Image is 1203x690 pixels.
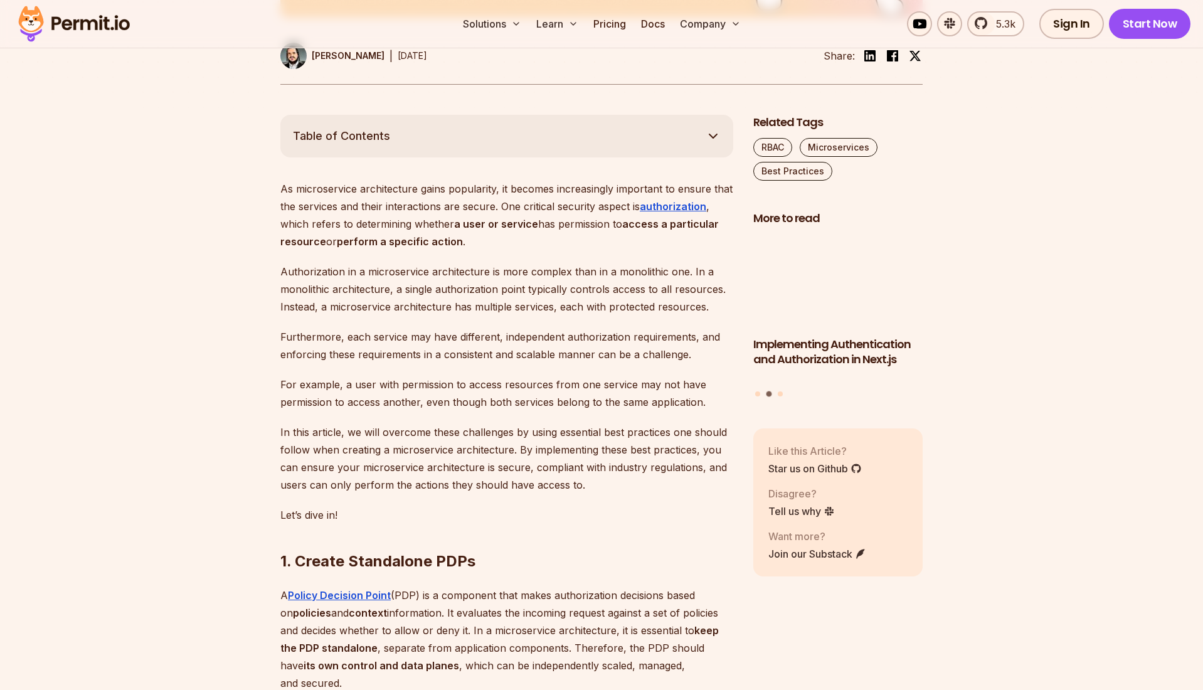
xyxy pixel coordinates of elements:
[753,234,923,383] li: 2 of 3
[753,211,923,226] h2: More to read
[909,50,921,62] img: twitter
[312,50,384,62] p: [PERSON_NAME]
[753,138,792,157] a: RBAC
[753,115,923,130] h2: Related Tags
[800,138,877,157] a: Microservices
[304,659,459,672] strong: its own control and data planes
[588,11,631,36] a: Pricing
[753,337,923,368] h3: Implementing Authentication and Authorization in Next.js
[824,48,855,63] li: Share:
[280,501,733,571] h2: 1. Create Standalone PDPs
[766,391,772,396] button: Go to slide 2
[768,529,866,544] p: Want more?
[293,127,390,145] span: Table of Contents
[280,115,733,157] button: Table of Contents
[862,48,877,63] img: linkedin
[885,48,900,63] img: facebook
[293,607,331,619] strong: policies
[458,11,526,36] button: Solutions
[753,162,832,181] a: Best Practices
[13,3,135,45] img: Permit logo
[280,423,733,494] p: In this article, we will overcome these challenges by using essential best practices one should f...
[768,546,866,561] a: Join our Substack
[390,48,393,63] div: |
[280,43,384,69] a: [PERSON_NAME]
[640,200,706,213] a: authorization
[988,16,1015,31] span: 5.3k
[280,506,733,524] p: Let’s dive in!
[778,391,783,396] button: Go to slide 3
[753,234,923,329] img: Implementing Authentication and Authorization in Next.js
[1039,9,1104,39] a: Sign In
[349,607,387,619] strong: context
[280,263,733,316] p: Authorization in a microservice architecture is more complex than in a monolithic one. In a monol...
[280,376,733,411] p: For example, a user with permission to access resources from one service may not have permission ...
[967,11,1024,36] a: 5.3k
[755,391,760,396] button: Go to slide 1
[531,11,583,36] button: Learn
[280,43,307,69] img: Gabriel L. Manor
[768,461,862,476] a: Star us on Github
[636,11,670,36] a: Docs
[1109,9,1191,39] a: Start Now
[280,328,733,363] p: Furthermore, each service may have different, independent authorization requirements, and enforci...
[454,218,538,230] strong: a user or service
[398,50,427,61] time: [DATE]
[768,504,835,519] a: Tell us why
[280,180,733,250] p: As microservice architecture gains popularity, it becomes increasingly important to ensure that t...
[768,486,835,501] p: Disagree?
[288,589,391,602] a: Policy Decision Point
[768,443,862,459] p: Like this Article?
[337,235,463,248] strong: perform a specific action
[753,234,923,398] div: Posts
[675,11,746,36] button: Company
